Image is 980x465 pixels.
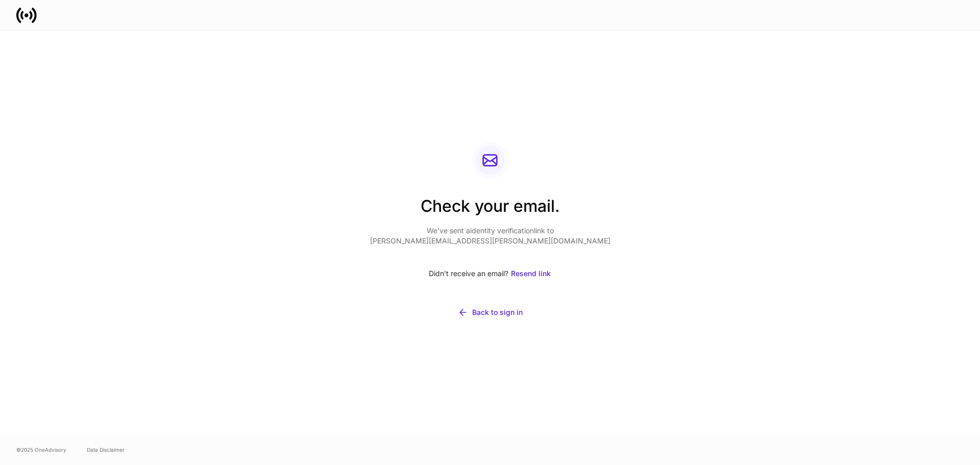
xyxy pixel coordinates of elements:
[16,446,66,454] span: © 2025 OneAdvisory
[370,262,610,285] div: Didn’t receive an email?
[510,262,551,285] button: Resend link
[370,301,610,324] button: Back to sign in
[472,307,523,317] div: Back to sign in
[370,226,610,246] p: We’ve sent a identity verification link to [PERSON_NAME][EMAIL_ADDRESS][PERSON_NAME][DOMAIN_NAME]
[370,195,610,226] h2: Check your email.
[87,446,125,454] a: Data Disclaimer
[511,268,551,279] div: Resend link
